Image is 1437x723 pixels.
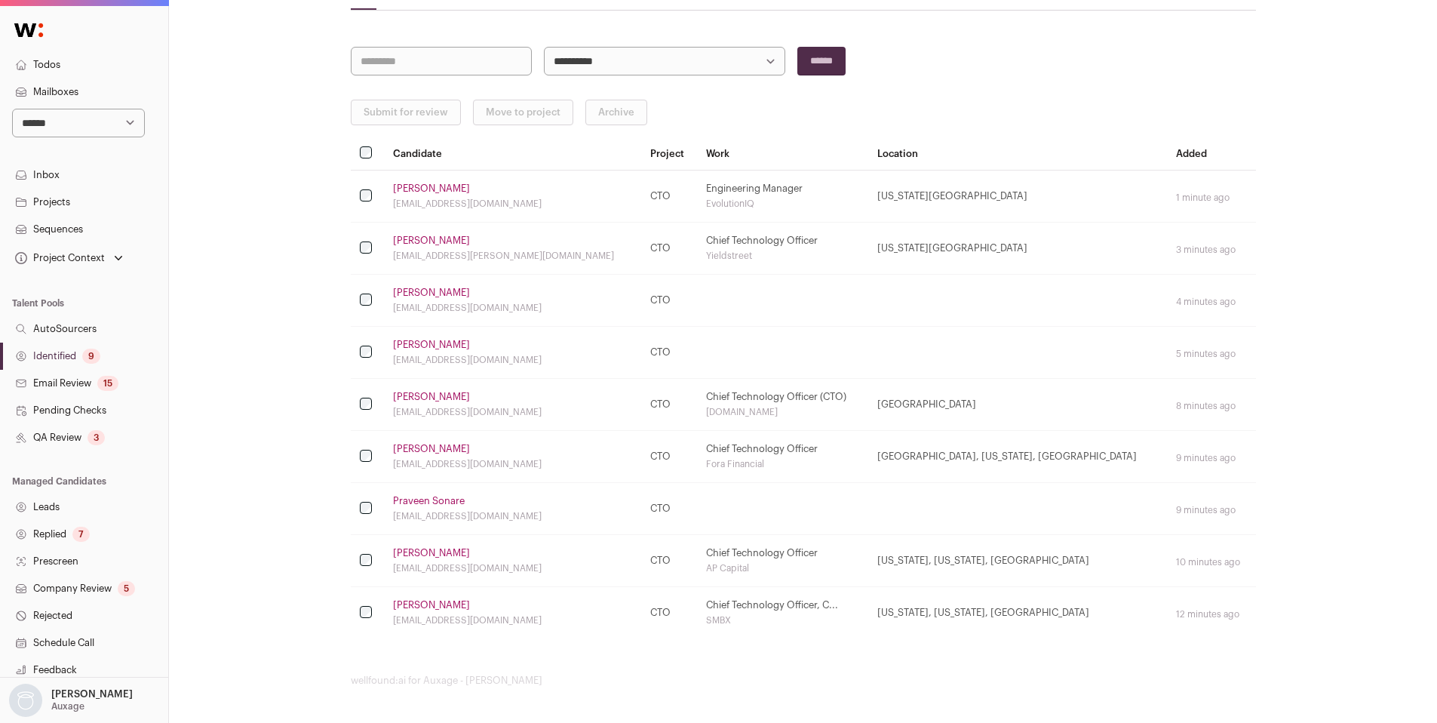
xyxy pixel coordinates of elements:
button: Open dropdown [12,248,126,269]
a: [PERSON_NAME] [393,599,470,611]
div: 5 [118,581,135,596]
img: Wellfound [6,15,51,45]
div: 8 minutes ago [1176,400,1246,412]
button: Open dropdown [6,684,136,717]
div: 9 [82,349,100,364]
td: CTO [641,327,697,379]
div: 15 [97,376,118,391]
a: [PERSON_NAME] [393,235,470,247]
td: Chief Technology Officer [697,535,867,587]
th: Candidate [384,137,642,171]
div: [EMAIL_ADDRESS][DOMAIN_NAME] [393,406,633,418]
div: [EMAIL_ADDRESS][DOMAIN_NAME] [393,354,633,366]
td: CTO [641,431,697,483]
div: [EMAIL_ADDRESS][PERSON_NAME][DOMAIN_NAME] [393,250,633,262]
div: 9 minutes ago [1176,504,1246,516]
div: [EMAIL_ADDRESS][DOMAIN_NAME] [393,458,633,470]
div: Yieldstreet [706,250,858,262]
a: [PERSON_NAME] [393,339,470,351]
div: 3 [88,430,105,445]
div: 3 minutes ago [1176,244,1246,256]
a: [PERSON_NAME] [393,547,470,559]
div: [EMAIL_ADDRESS][DOMAIN_NAME] [393,302,633,314]
a: [PERSON_NAME] [393,391,470,403]
td: Chief Technology Officer [697,431,867,483]
td: CTO [641,223,697,275]
td: CTO [641,587,697,639]
td: [US_STATE][GEOGRAPHIC_DATA] [868,223,1167,275]
td: CTO [641,379,697,431]
div: 10 minutes ago [1176,556,1246,568]
div: 5 minutes ago [1176,348,1246,360]
td: CTO [641,275,697,327]
td: CTO [641,535,697,587]
img: nopic.png [9,684,42,717]
p: [PERSON_NAME] [51,688,133,700]
td: Chief Technology Officer [697,223,867,275]
a: [PERSON_NAME] [393,443,470,455]
th: Work [697,137,867,171]
div: [EMAIL_ADDRESS][DOMAIN_NAME] [393,510,633,522]
a: [PERSON_NAME] [393,183,470,195]
div: AP Capital [706,562,858,574]
td: CTO [641,171,697,223]
td: [GEOGRAPHIC_DATA] [868,379,1167,431]
a: Praveen Sonare [393,495,465,507]
div: 7 [72,527,90,542]
div: Project Context [12,252,105,264]
a: [PERSON_NAME] [393,287,470,299]
p: Auxage [51,700,84,712]
div: 4 minutes ago [1176,296,1246,308]
div: 12 minutes ago [1176,608,1246,620]
div: 1 minute ago [1176,192,1246,204]
td: [US_STATE], [US_STATE], [GEOGRAPHIC_DATA] [868,535,1167,587]
div: EvolutionIQ [706,198,858,210]
td: [GEOGRAPHIC_DATA], [US_STATE], [GEOGRAPHIC_DATA] [868,431,1167,483]
td: Engineering Manager [697,171,867,223]
div: [EMAIL_ADDRESS][DOMAIN_NAME] [393,198,633,210]
td: [US_STATE], [US_STATE], [GEOGRAPHIC_DATA] [868,587,1167,639]
div: 9 minutes ago [1176,452,1246,464]
td: Chief Technology Officer, C... [697,587,867,639]
td: CTO [641,483,697,535]
th: Project [641,137,697,171]
footer: wellfound:ai for Auxage - [PERSON_NAME] [351,675,1256,687]
div: SMBX [706,614,858,626]
th: Added [1167,137,1255,171]
div: [EMAIL_ADDRESS][DOMAIN_NAME] [393,562,633,574]
div: [DOMAIN_NAME] [706,406,858,418]
th: Location [868,137,1167,171]
div: [EMAIL_ADDRESS][DOMAIN_NAME] [393,614,633,626]
td: [US_STATE][GEOGRAPHIC_DATA] [868,171,1167,223]
td: Chief Technology Officer (CTO) [697,379,867,431]
div: Fora Financial [706,458,858,470]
